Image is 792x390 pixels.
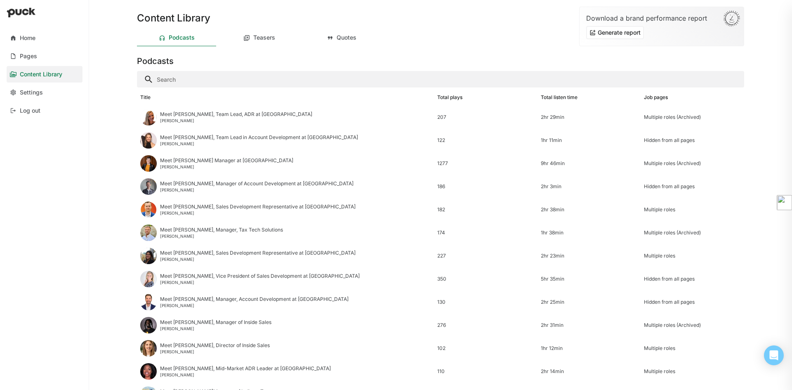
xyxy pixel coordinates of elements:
[541,184,638,189] div: 2hr 3min
[541,322,638,328] div: 2hr 31min
[777,195,792,210] img: toggle-logo.svg
[437,137,534,143] div: 122
[437,95,462,100] div: Total plays
[160,181,354,187] div: Meet [PERSON_NAME], Manager of Account Development at [GEOGRAPHIC_DATA]
[437,114,534,120] div: 207
[160,326,271,331] div: [PERSON_NAME]
[644,184,741,189] div: Hidden from all pages
[437,253,534,259] div: 227
[644,114,741,120] div: Multiple roles (Archived)
[137,56,174,66] h3: Podcasts
[20,89,43,96] div: Settings
[644,276,741,282] div: Hidden from all pages
[541,276,638,282] div: 5hr 35min
[723,10,740,27] img: Sun-D3Rjj4Si.svg
[160,257,356,262] div: [PERSON_NAME]
[644,137,741,143] div: Hidden from all pages
[160,280,360,285] div: [PERSON_NAME]
[160,135,358,140] div: Meet [PERSON_NAME], Team Lead in Account Development at [GEOGRAPHIC_DATA]
[253,34,275,41] div: Teasers
[644,369,741,374] div: Multiple roles
[541,207,638,213] div: 2hr 38min
[644,161,741,166] div: Multiple roles (Archived)
[160,273,360,279] div: Meet [PERSON_NAME], Vice President of Sales Development at [GEOGRAPHIC_DATA]
[160,204,356,210] div: Meet [PERSON_NAME], Sales Development Representative at [GEOGRAPHIC_DATA]
[541,230,638,236] div: 1hr 38min
[437,184,534,189] div: 186
[541,345,638,351] div: 1hr 12min
[160,187,354,192] div: [PERSON_NAME]
[541,369,638,374] div: 2hr 14min
[160,250,356,256] div: Meet [PERSON_NAME], Sales Development Representative at [GEOGRAPHIC_DATA]
[437,230,534,236] div: 174
[437,369,534,374] div: 110
[541,299,638,305] div: 2hr 25min
[644,207,741,213] div: Multiple roles
[541,95,577,100] div: Total listen time
[437,161,534,166] div: 1277
[541,114,638,120] div: 2hr 29min
[160,303,349,308] div: [PERSON_NAME]
[586,26,644,39] button: Generate report
[160,234,283,239] div: [PERSON_NAME]
[7,84,82,101] a: Settings
[541,137,638,143] div: 1hr 11min
[160,210,356,215] div: [PERSON_NAME]
[160,227,283,233] div: Meet [PERSON_NAME], Manager, Tax Tech Solutions
[7,48,82,64] a: Pages
[169,34,195,41] div: Podcasts
[20,53,37,60] div: Pages
[137,71,744,87] input: Search
[644,95,668,100] div: Job pages
[337,34,356,41] div: Quotes
[160,319,271,325] div: Meet [PERSON_NAME], Manager of Inside Sales
[541,161,638,166] div: 9hr 46min
[160,111,312,117] div: Meet [PERSON_NAME], Team Lead, ADR at [GEOGRAPHIC_DATA]
[7,30,82,46] a: Home
[137,13,210,23] h1: Content Library
[160,164,293,169] div: [PERSON_NAME]
[160,158,293,163] div: Meet [PERSON_NAME] Manager at [GEOGRAPHIC_DATA]
[541,253,638,259] div: 2hr 23min
[437,345,534,351] div: 102
[160,366,331,371] div: Meet [PERSON_NAME], Mid-Market ADR Leader at [GEOGRAPHIC_DATA]
[437,322,534,328] div: 276
[160,141,358,146] div: [PERSON_NAME]
[644,253,741,259] div: Multiple roles
[140,95,151,100] div: Title
[160,349,270,354] div: [PERSON_NAME]
[644,299,741,305] div: Hidden from all pages
[644,345,741,351] div: Multiple roles
[20,107,40,114] div: Log out
[160,118,312,123] div: [PERSON_NAME]
[437,276,534,282] div: 350
[437,299,534,305] div: 130
[764,345,784,365] div: Open Intercom Messenger
[7,66,82,83] a: Content Library
[437,207,534,213] div: 182
[160,372,331,377] div: [PERSON_NAME]
[20,35,35,42] div: Home
[160,296,349,302] div: Meet [PERSON_NAME], Manager, Account Development at [GEOGRAPHIC_DATA]
[586,14,737,23] div: Download a brand performance report
[644,230,741,236] div: Multiple roles (Archived)
[160,343,270,348] div: Meet [PERSON_NAME], Director of Inside Sales
[20,71,62,78] div: Content Library
[644,322,741,328] div: Multiple roles (Archived)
